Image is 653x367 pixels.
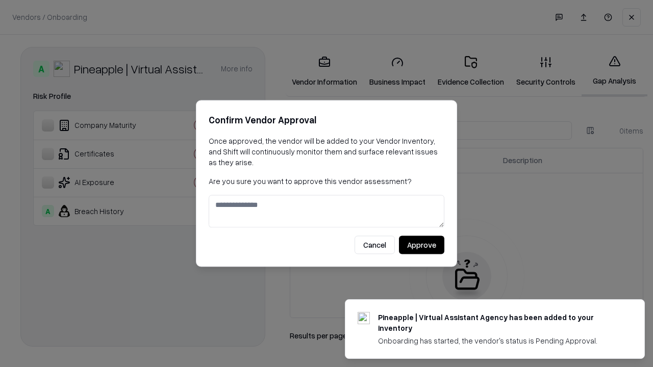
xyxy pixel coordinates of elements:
[209,176,444,187] p: Are you sure you want to approve this vendor assessment?
[378,312,620,333] div: Pineapple | Virtual Assistant Agency has been added to your inventory
[378,335,620,346] div: Onboarding has started, the vendor's status is Pending Approval.
[209,136,444,168] p: Once approved, the vendor will be added to your Vendor Inventory, and Shift will continuously mon...
[399,236,444,254] button: Approve
[209,113,444,127] h2: Confirm Vendor Approval
[358,312,370,324] img: trypineapple.com
[355,236,395,254] button: Cancel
